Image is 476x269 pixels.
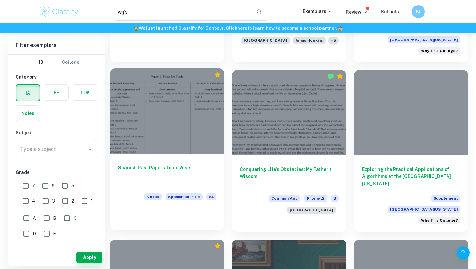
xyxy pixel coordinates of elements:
button: College [62,55,79,70]
span: Why This College? [421,48,458,54]
button: Notes [16,106,40,121]
h6: KI [414,8,422,15]
p: Exemplars [303,8,333,15]
span: Notes [144,193,162,200]
span: 6 [52,182,55,189]
h6: Filter exemplars [8,36,105,54]
img: Marked [328,73,334,80]
span: A [33,215,36,222]
span: 🏫 [133,26,139,31]
span: [GEOGRAPHIC_DATA] [287,207,336,214]
div: Premium [215,72,221,78]
span: Spanish ab initio [166,193,203,200]
button: Help and Feedback [457,246,470,259]
span: 1 [91,197,93,205]
h6: Subject [16,129,97,136]
span: [GEOGRAPHIC_DATA][US_STATE] [388,206,460,213]
span: 5 [71,182,74,189]
span: B [331,195,339,202]
span: [GEOGRAPHIC_DATA][US_STATE] [388,36,460,43]
span: Why This College? [421,218,458,223]
span: [GEOGRAPHIC_DATA] [241,37,290,44]
a: here [237,26,247,31]
div: Filter type choice [33,55,79,70]
span: 7 [32,182,35,189]
span: Common App [269,195,300,202]
button: Open [86,145,95,154]
button: IB [33,55,49,70]
div: Tell us why you decided to apply to the University of Wisconsin-Madison. In addition, please incl... [418,47,460,54]
button: TOK [73,85,97,100]
h6: Grade [16,169,97,176]
button: Apply [76,252,102,263]
span: Prompt 2 [304,195,327,202]
div: Tell us why you decided to apply to the University of Wisconsin-Madison. In addition, please incl... [418,217,460,224]
h6: Conquering Life's Obstacles: My Father's Wisdom [240,166,338,187]
span: 4 [32,197,35,205]
h6: Spanish Past Papers Topic Wise [118,164,216,185]
p: Review [346,8,368,16]
input: Search for any exemplars... [113,3,251,21]
h6: Exploring the Practical Applications of Algorithms at the [GEOGRAPHIC_DATA][US_STATE] [362,166,460,187]
span: C [74,215,77,222]
span: 3 [52,197,55,205]
div: Premium [337,73,343,80]
span: + 5 [328,37,339,44]
span: E [53,230,56,237]
h6: Category [16,73,97,81]
button: KI [412,5,425,18]
div: Premium [215,243,221,249]
img: Clastify logo [39,5,80,18]
span: Supplement [431,195,460,202]
span: D [33,230,36,237]
button: IA [16,85,40,101]
a: Exploring the Practical Applications of Algorithms at the [GEOGRAPHIC_DATA][US_STATE]Supplement[G... [354,70,468,232]
span: 2 [72,197,74,205]
a: Spanish Past Papers Topic WiseNotesSpanish ab initioSL [110,70,224,232]
a: Conquering Life's Obstacles: My Father's WisdomCommon AppPrompt2B[GEOGRAPHIC_DATA] [232,70,346,232]
span: 🏫 [337,26,343,31]
a: Schools [381,9,399,14]
button: EE [44,85,68,100]
span: Johns Hopkins [293,37,326,44]
span: B [53,215,56,222]
h6: We just launched Clastify for Schools. Click to learn how to become a school partner. [1,25,475,32]
span: SL [206,193,216,200]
